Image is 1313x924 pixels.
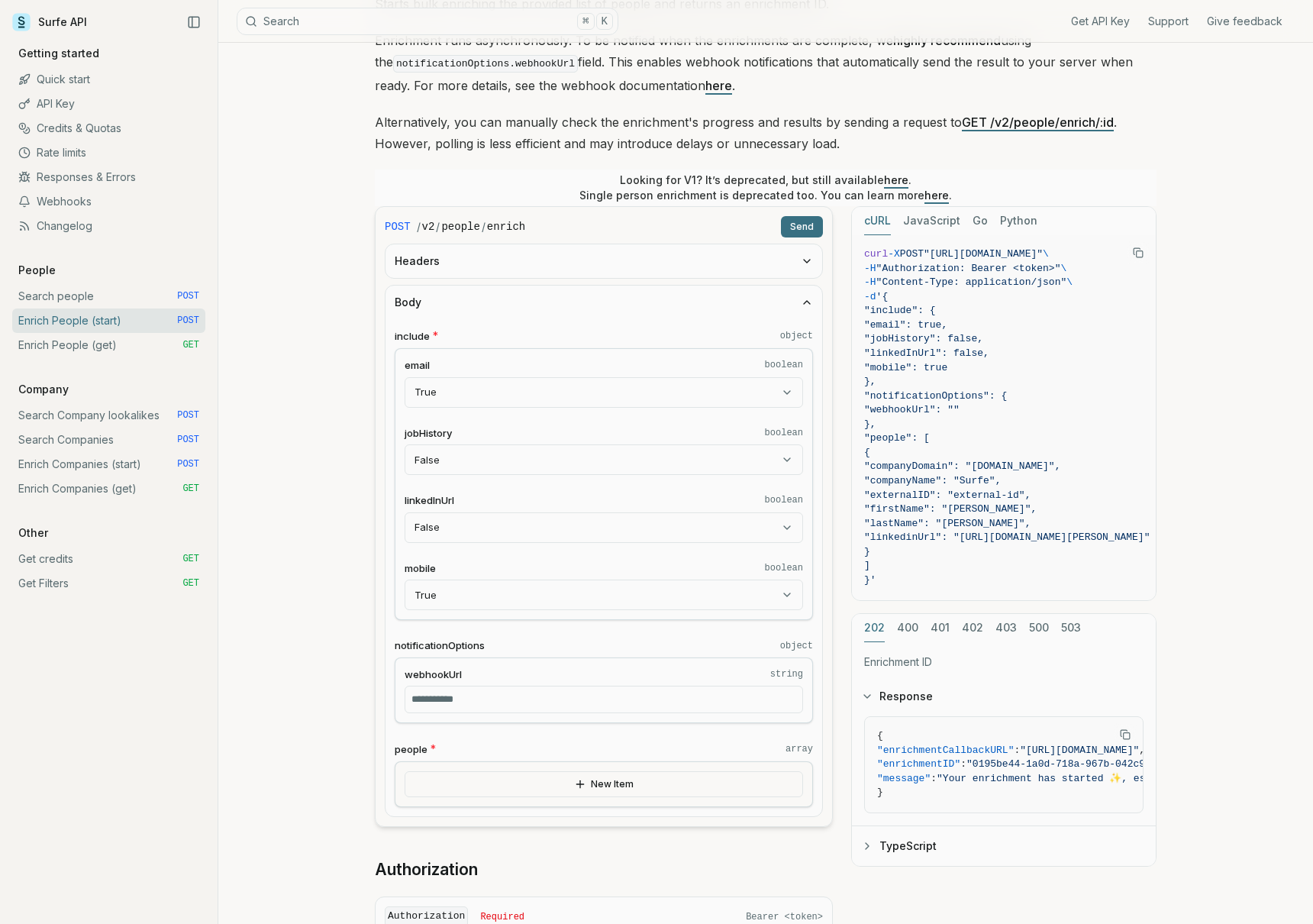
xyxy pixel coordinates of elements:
[405,771,803,797] button: New Item
[864,263,876,274] span: -H
[1148,14,1189,29] a: Support
[12,165,205,189] a: Responses & Errors
[405,493,454,508] span: linkedInUrl
[12,571,205,596] a: Get Filters GET
[900,248,924,260] span: POST
[864,362,947,373] span: "mobile": true
[386,286,822,319] button: Body
[973,207,988,235] button: Go
[966,758,1192,770] span: "0195be44-1a0d-718a-967b-042c9d17ffd7"
[1014,745,1020,756] span: :
[864,531,1150,543] span: "linkedinUrl": "[URL][DOMAIN_NAME][PERSON_NAME]"
[876,276,1067,288] span: "Content-Type: application/json"
[1020,745,1139,756] span: "[URL][DOMAIN_NAME]"
[386,244,822,278] button: Headers
[765,562,803,574] code: boolean
[375,111,1157,154] p: Alternatively, you can manually check the enrichment's progress and results by sending a request ...
[12,116,205,141] a: Credits & Quotas
[177,434,199,446] span: POST
[995,614,1017,642] button: 403
[746,911,823,923] span: Bearer <token>
[962,614,983,642] button: 402
[1127,241,1150,264] button: Copy Text
[1029,614,1049,642] button: 500
[177,290,199,302] span: POST
[903,207,960,235] button: JavaScript
[924,189,949,202] a: here
[12,309,205,333] a: Enrich People (start) POST
[877,787,883,798] span: }
[375,30,1157,96] p: Enrichment runs asynchronously. To be notified when the enrichments are complete, we using the fi...
[864,376,876,387] span: },
[884,173,908,186] a: here
[765,359,803,371] code: boolean
[780,330,813,342] code: object
[12,428,205,452] a: Search Companies POST
[405,358,430,373] span: email
[1114,723,1137,746] button: Copy Text
[405,426,452,441] span: jobHistory
[177,458,199,470] span: POST
[864,248,888,260] span: curl
[877,730,883,741] span: {
[786,743,813,755] code: array
[12,46,105,61] p: Getting started
[960,758,966,770] span: :
[937,773,1294,784] span: "Your enrichment has started ✨, estimated time: 2 seconds."
[237,8,618,35] button: Search⌘K
[780,640,813,652] code: object
[877,758,960,770] span: "enrichmentID"
[864,305,936,316] span: "include": {
[864,404,960,415] span: "webhookUrl": ""
[852,716,1156,825] div: Response
[864,574,876,586] span: }'
[405,561,436,576] span: mobile
[12,214,205,238] a: Changelog
[1139,745,1145,756] span: ,
[1207,14,1282,29] a: Give feedback
[931,614,950,642] button: 401
[864,291,876,302] span: -d
[482,219,486,234] span: /
[12,263,62,278] p: People
[864,418,876,430] span: },
[852,826,1156,866] button: TypeScript
[182,577,199,590] span: GET
[852,677,1156,716] button: Response
[177,409,199,422] span: POST
[931,773,937,784] span: :
[1060,263,1066,274] span: \
[596,13,613,30] kbd: K
[864,475,1001,486] span: "companyName": "Surfe",
[705,78,732,93] a: here
[888,248,900,260] span: -X
[864,390,1007,402] span: "notificationOptions": {
[877,773,931,784] span: "message"
[12,547,205,571] a: Get credits GET
[12,382,75,397] p: Company
[864,489,1031,501] span: "externalID": "external-id",
[1071,14,1130,29] a: Get API Key
[1066,276,1073,288] span: \
[182,11,205,34] button: Collapse Sidebar
[422,219,435,234] code: v2
[436,219,440,234] span: /
[1043,248,1049,260] span: \
[781,216,823,237] button: Send
[864,560,870,571] span: ]
[864,546,870,557] span: }
[417,219,421,234] span: /
[864,460,1060,472] span: "companyDomain": "[DOMAIN_NAME]",
[487,219,525,234] code: enrich
[864,447,870,458] span: {
[876,291,889,302] span: '{
[12,333,205,357] a: Enrich People (get) GET
[765,494,803,506] code: boolean
[393,55,578,73] code: notificationOptions.webhookUrl
[1061,614,1081,642] button: 503
[864,276,876,288] span: -H
[864,207,891,235] button: cURL
[12,189,205,214] a: Webhooks
[12,141,205,165] a: Rate limits
[12,525,54,541] p: Other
